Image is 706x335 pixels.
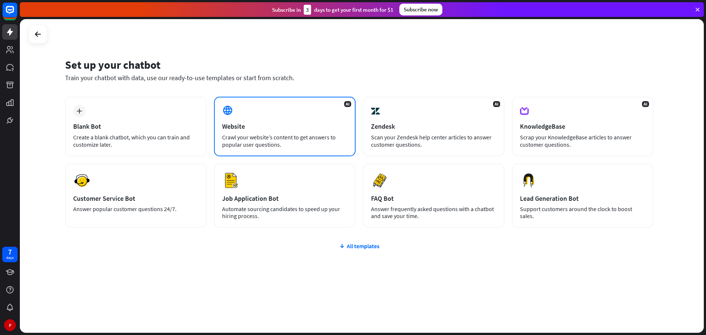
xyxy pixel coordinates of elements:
div: Set up your chatbot [65,58,653,72]
div: Automate sourcing candidates to speed up your hiring process. [222,206,347,220]
div: Subscribe now [399,4,442,15]
span: AI [344,101,351,107]
button: Open LiveChat chat widget [6,3,28,25]
div: P [4,319,16,331]
div: Answer frequently asked questions with a chatbot and save your time. [371,206,496,220]
div: Zendesk [371,122,496,131]
div: Blank Bot [73,122,199,131]
div: Create a blank chatbot, which you can train and customize later. [73,133,199,148]
div: All templates [65,242,653,250]
i: plus [76,108,82,114]
div: 3 [304,5,311,15]
div: Support customers around the clock to boost sales. [520,206,645,220]
div: FAQ Bot [371,194,496,203]
div: Subscribe in days to get your first month for $1 [272,5,393,15]
div: Scrap your KnowledgeBase articles to answer customer questions. [520,133,645,148]
div: Train your chatbot with data, use our ready-to-use templates or start from scratch. [65,74,653,82]
span: AI [493,101,500,107]
div: Answer popular customer questions 24/7. [73,206,199,213]
div: Website [222,122,347,131]
span: AI [642,101,649,107]
div: Job Application Bot [222,194,347,203]
div: Customer Service Bot [73,194,199,203]
div: Crawl your website’s content to get answers to popular user questions. [222,133,347,148]
div: Scan your Zendesk help center articles to answer customer questions. [371,133,496,148]
div: Lead Generation Bot [520,194,645,203]
div: days [6,255,14,260]
a: 7 days [2,247,18,262]
div: KnowledgeBase [520,122,645,131]
div: 7 [8,249,12,255]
